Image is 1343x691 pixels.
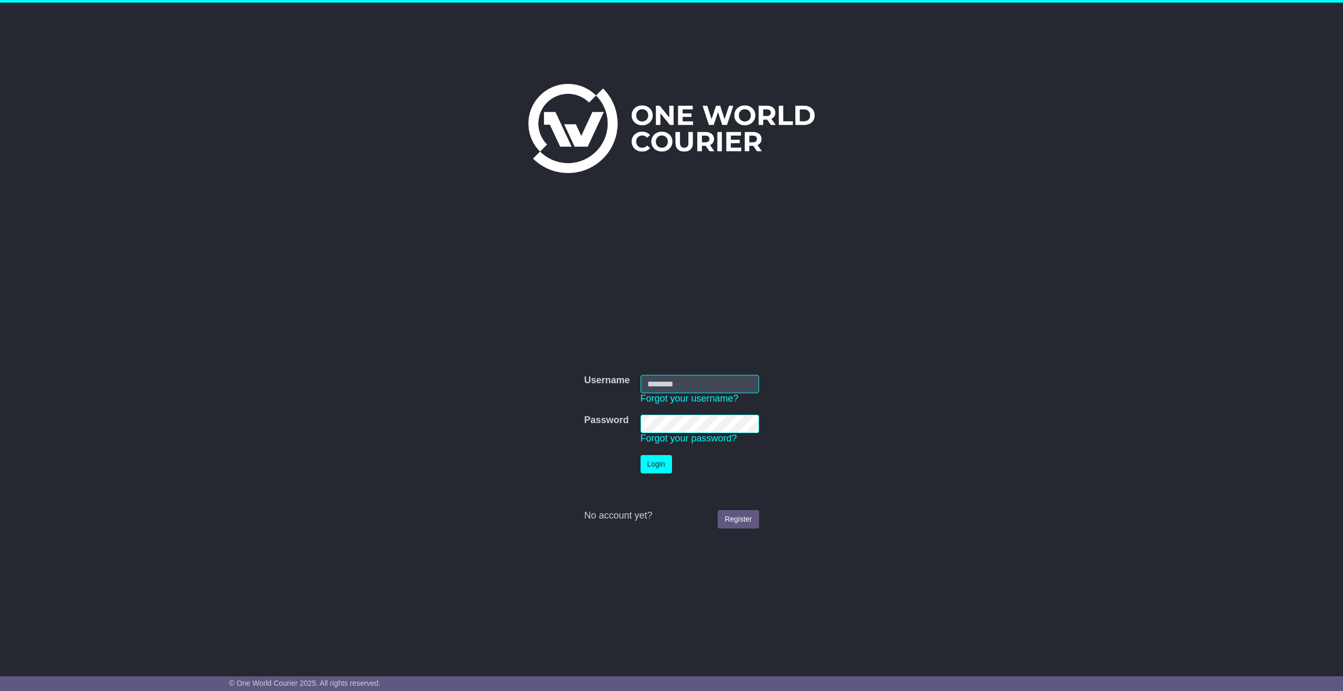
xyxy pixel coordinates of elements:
[641,433,737,444] a: Forgot your password?
[641,455,672,473] button: Login
[584,510,759,522] div: No account yet?
[528,84,815,173] img: One World
[584,375,630,386] label: Username
[718,510,759,528] a: Register
[641,393,739,404] a: Forgot your username?
[584,415,628,426] label: Password
[229,679,381,687] span: © One World Courier 2025. All rights reserved.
